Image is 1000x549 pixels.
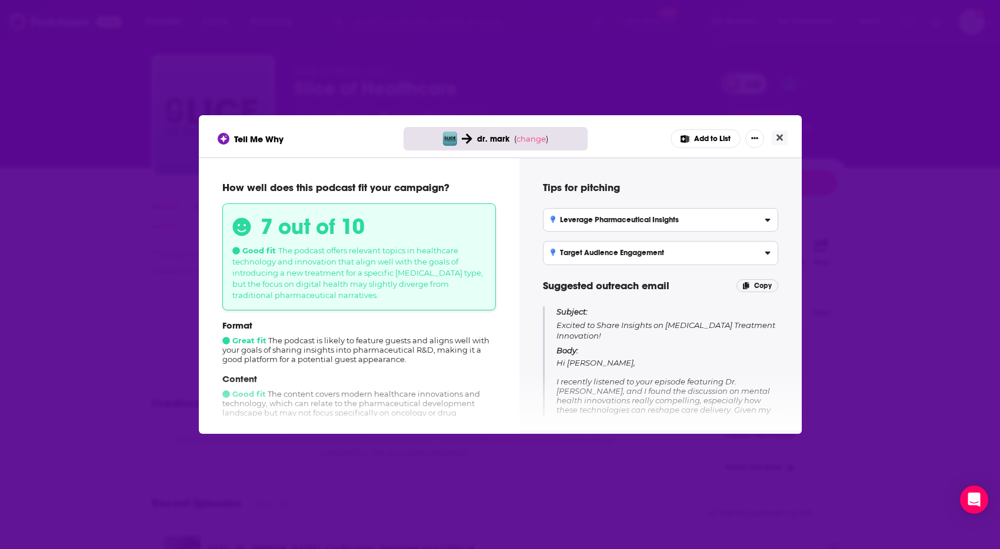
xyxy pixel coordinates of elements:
[219,135,228,143] img: tell me why sparkle
[960,486,988,514] div: Open Intercom Messenger
[222,373,496,384] p: Content
[543,181,778,194] h4: Tips for pitching
[754,282,772,290] span: Copy
[222,389,266,399] span: Good fit
[261,213,365,240] h3: 7 out of 10
[234,133,284,145] span: Tell Me Why
[551,216,679,224] h3: Leverage Pharmaceutical Insights
[477,134,509,144] span: dr. mark
[745,129,764,148] button: Show More Button
[556,346,578,355] span: Body:
[514,134,548,143] span: ( )
[222,181,496,194] p: How well does this podcast fit your campaign?
[443,132,457,146] img: Slice of Healthcare
[516,134,546,143] span: change
[772,130,788,145] button: Close
[222,336,266,345] span: Great fit
[543,279,669,292] span: Suggested outreach email
[222,373,496,427] div: The content covers modern healthcare innovations and technology, which can relate to the pharmace...
[556,306,778,341] p: Excited to Share Insights on [MEDICAL_DATA] Treatment Innovation!
[222,320,496,331] p: Format
[222,320,496,364] div: The podcast is likely to feature guests and aligns well with your goals of sharing insights into ...
[232,246,483,300] span: The podcast offers relevant topics in healthcare technology and innovation that align well with t...
[556,306,588,317] span: Subject:
[232,246,276,255] span: Good fit
[551,249,665,257] h3: Target Audience Engagement
[671,129,741,148] button: Add to List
